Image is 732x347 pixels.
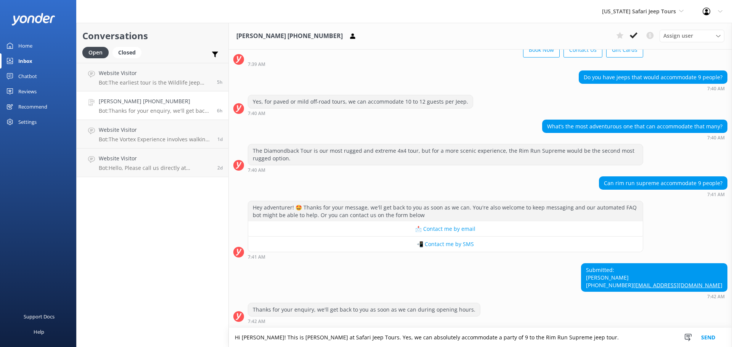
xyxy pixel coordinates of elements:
div: Sep 23 2025 07:42am (UTC -07:00) America/Phoenix [581,294,727,299]
strong: 7:40 AM [248,111,265,116]
button: 📲 Contact me by SMS [248,237,643,252]
div: Reviews [18,84,37,99]
div: Help [34,324,44,339]
span: Sep 21 2025 07:12am (UTC -07:00) America/Phoenix [217,165,223,171]
div: Submitted: [PERSON_NAME] [PHONE_NUMBER] [581,264,727,291]
div: Chatbot [18,69,37,84]
img: yonder-white-logo.png [11,13,55,26]
div: Closed [112,47,141,58]
span: Sep 23 2025 08:33am (UTC -07:00) America/Phoenix [217,79,223,85]
p: Bot: Hello, Please call us directly at [PHONE_NUMBER] to confirm your reservation. [99,165,212,171]
h4: [PERSON_NAME] [PHONE_NUMBER] [99,97,211,106]
div: Settings [18,114,37,130]
h2: Conversations [82,29,223,43]
button: Gift Cards [606,42,643,58]
a: [PERSON_NAME] [PHONE_NUMBER]Bot:Thanks for your enquiry, we'll get back to you as soon as we can ... [77,91,228,120]
strong: 7:39 AM [248,62,265,67]
h4: Website Visitor [99,126,212,134]
div: Sep 23 2025 07:41am (UTC -07:00) America/Phoenix [248,254,643,259]
button: Contact Us [563,42,602,58]
p: Bot: The Vortex Experience involves walking and light hiking on uneven and rocky terrain at diffe... [99,136,212,143]
div: What’s the most adventurous one that can accommodate that many? [543,120,727,133]
span: [US_STATE] Safari Jeep Tours [602,8,676,15]
span: Sep 22 2025 11:33am (UTC -07:00) America/Phoenix [217,136,223,142]
div: Yes, for paved or mild off-road tours, we can accommodate 10 to 12 guests per Jeep. [248,95,473,108]
strong: 7:42 AM [707,294,725,299]
h3: [PERSON_NAME] [PHONE_NUMBER] [236,31,343,41]
div: Thanks for your enquiry, we'll get back to you as soon as we can during opening hours. [248,303,480,316]
div: Inbox [18,53,32,69]
div: Support Docs [24,309,55,324]
div: The Diamondback Tour is our most rugged and extreme 4x4 tour, but for a more scenic experience, t... [248,144,643,165]
div: Sep 23 2025 07:42am (UTC -07:00) America/Phoenix [248,318,480,324]
h4: Website Visitor [99,69,211,77]
div: Can rim run supreme accommodate 9 people? [599,177,727,190]
strong: 7:42 AM [248,319,265,324]
div: Home [18,38,32,53]
a: Closed [112,48,145,56]
div: Sep 23 2025 07:40am (UTC -07:00) America/Phoenix [248,167,643,173]
div: Recommend [18,99,47,114]
strong: 7:41 AM [707,192,725,197]
strong: 7:41 AM [248,255,265,259]
div: Do you have jeeps that would accommodate 9 people? [579,71,727,84]
textarea: Hi [PERSON_NAME]! This is [PERSON_NAME] at Safari Jeep Tours. Yes, we can absolutely accommodate ... [229,328,732,347]
button: 📩 Contact me by email [248,221,643,237]
a: Website VisitorBot:The earliest tour is the Wildlife Jeep Tour, which starts about an hour before... [77,63,228,91]
a: Open [82,48,112,56]
div: Sep 23 2025 07:40am (UTC -07:00) America/Phoenix [579,86,727,91]
h4: Website Visitor [99,154,212,163]
span: Sep 23 2025 07:42am (UTC -07:00) America/Phoenix [217,107,223,114]
strong: 7:40 AM [248,168,265,173]
p: Bot: The earliest tour is the Wildlife Jeep Tour, which starts about an hour before sunrise. [99,79,211,86]
a: Website VisitorBot:The Vortex Experience involves walking and light hiking on uneven and rocky te... [77,120,228,149]
span: Assign user [663,32,693,40]
div: Hey adventurer! 🤩 Thanks for your message, we'll get back to you as soon as we can. You're also w... [248,201,643,221]
button: Send [694,328,722,347]
div: Sep 23 2025 07:41am (UTC -07:00) America/Phoenix [599,192,727,197]
div: Open [82,47,109,58]
strong: 7:40 AM [707,136,725,140]
a: [EMAIL_ADDRESS][DOMAIN_NAME] [633,281,722,289]
a: Website VisitorBot:Hello, Please call us directly at [PHONE_NUMBER] to confirm your reservation.2d [77,149,228,177]
div: Sep 23 2025 07:40am (UTC -07:00) America/Phoenix [248,110,473,116]
strong: 7:40 AM [707,86,725,91]
p: Bot: Thanks for your enquiry, we'll get back to you as soon as we can during opening hours. [99,107,211,114]
div: Sep 23 2025 07:40am (UTC -07:00) America/Phoenix [542,135,727,140]
button: Book Now [523,42,560,58]
div: Sep 23 2025 07:39am (UTC -07:00) America/Phoenix [248,61,643,67]
div: Assign User [660,30,724,42]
